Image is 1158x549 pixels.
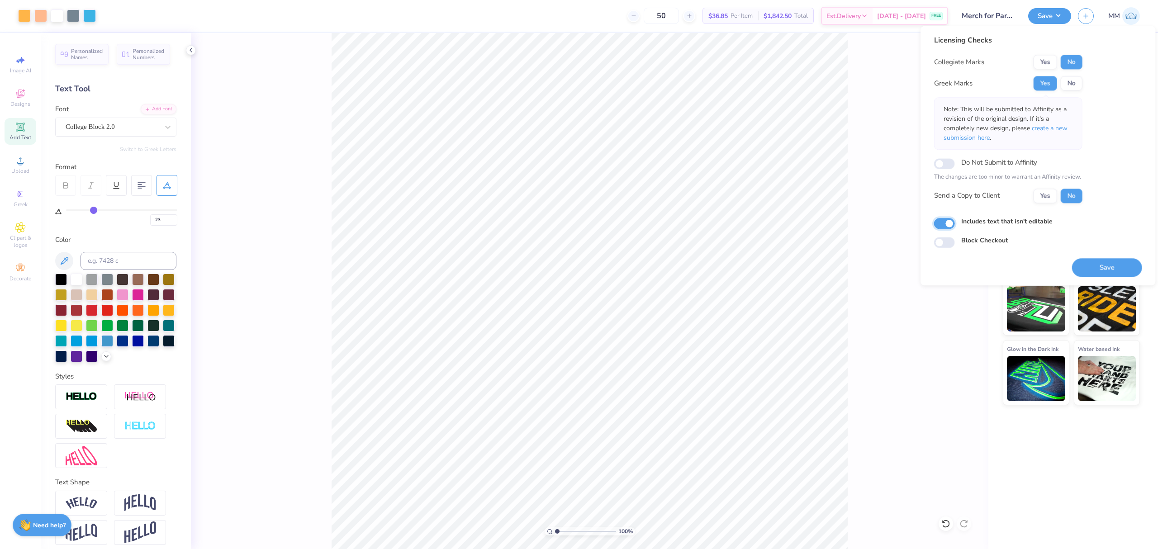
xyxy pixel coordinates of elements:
img: Neon Ink [1007,286,1065,331]
img: Water based Ink [1078,356,1136,401]
button: Save [1072,258,1142,277]
label: Do Not Submit to Affinity [961,156,1037,168]
span: create a new submission here [944,124,1068,142]
img: Arch [124,494,156,511]
span: MM [1108,11,1120,21]
button: No [1061,55,1082,69]
input: Untitled Design [955,7,1021,25]
span: Est. Delivery [826,11,861,21]
input: e.g. 7428 c [81,252,176,270]
img: Mariah Myssa Salurio [1122,7,1140,25]
img: Stroke [66,392,97,402]
span: Per Item [731,11,753,21]
span: Water based Ink [1078,344,1120,354]
div: Collegiate Marks [934,57,984,67]
button: Save [1028,8,1071,24]
img: Glow in the Dark Ink [1007,356,1065,401]
p: Note: This will be submitted to Affinity as a revision of the original design. If it's a complete... [944,104,1073,142]
div: Format [55,162,177,172]
img: Free Distort [66,446,97,465]
span: Personalized Names [71,48,103,61]
span: Decorate [9,275,31,282]
span: Greek [14,201,28,208]
label: Font [55,104,69,114]
div: Color [55,235,176,245]
label: Includes text that isn't editable [961,217,1053,226]
div: Text Tool [55,83,176,95]
span: Designs [10,100,30,108]
span: Image AI [10,67,31,74]
img: 3d Illusion [66,419,97,434]
span: $1,842.50 [764,11,792,21]
span: Add Text [9,134,31,141]
button: Switch to Greek Letters [120,146,176,153]
label: Block Checkout [961,236,1008,245]
button: Yes [1034,55,1057,69]
div: Add Font [141,104,176,114]
img: Negative Space [124,421,156,431]
img: Metallic & Glitter Ink [1078,286,1136,331]
div: Send a Copy to Client [934,191,1000,201]
span: Personalized Numbers [133,48,165,61]
span: 100 % [618,527,633,535]
input: – – [644,8,679,24]
p: The changes are too minor to warrant an Affinity review. [934,173,1082,182]
button: No [1061,76,1082,90]
img: Shadow [124,391,156,402]
div: Text Shape [55,477,176,487]
a: MM [1108,7,1140,25]
button: Yes [1034,189,1057,203]
span: Upload [11,167,29,175]
span: $36.85 [708,11,728,21]
div: Licensing Checks [934,35,1082,46]
div: Greek Marks [934,78,973,89]
img: Arc [66,497,97,509]
span: [DATE] - [DATE] [877,11,926,21]
div: Styles [55,371,176,382]
button: Yes [1034,76,1057,90]
img: Flag [66,524,97,541]
span: Total [794,11,808,21]
button: No [1061,189,1082,203]
strong: Need help? [33,521,66,530]
span: FREE [931,13,941,19]
span: Glow in the Dark Ink [1007,344,1058,354]
img: Rise [124,521,156,544]
span: Clipart & logos [5,234,36,249]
